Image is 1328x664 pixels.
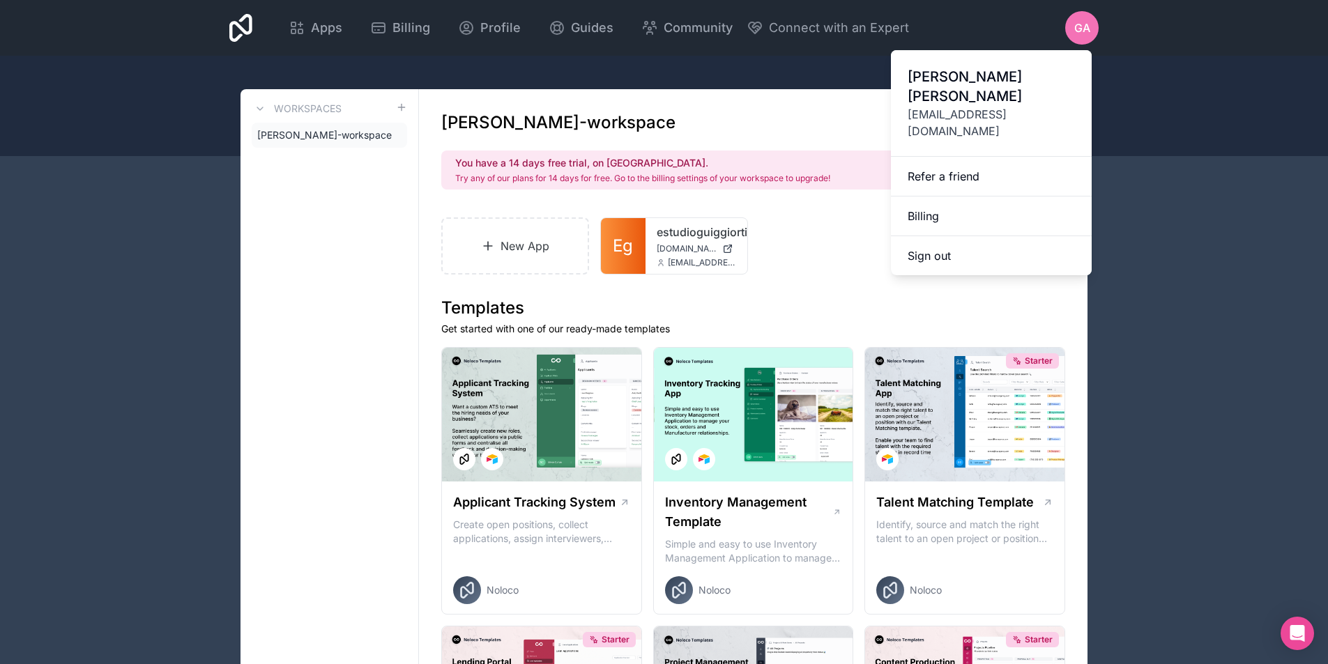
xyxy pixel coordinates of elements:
a: [DOMAIN_NAME] [657,243,736,254]
span: Starter [1025,634,1053,645]
span: Noloco [699,583,731,597]
a: New App [441,217,589,275]
img: Airtable Logo [487,454,498,465]
a: Profile [447,13,532,43]
span: Billing [392,18,430,38]
div: Open Intercom Messenger [1281,617,1314,650]
p: Create open positions, collect applications, assign interviewers, centralise candidate feedback a... [453,518,630,546]
a: Guides [537,13,625,43]
button: Sign out [891,236,1092,275]
h1: Applicant Tracking System [453,493,616,512]
span: Noloco [910,583,942,597]
h3: Workspaces [274,102,342,116]
span: Connect with an Expert [769,18,909,38]
a: Eg [601,218,646,274]
span: [PERSON_NAME] [PERSON_NAME] [908,67,1075,106]
h1: Talent Matching Template [876,493,1034,512]
img: Airtable Logo [699,454,710,465]
span: Eg [613,235,633,257]
a: Billing [891,196,1092,236]
span: Guides [571,18,613,38]
span: Starter [602,634,629,645]
span: Starter [1025,355,1053,366]
span: [PERSON_NAME]-workspace [257,128,392,142]
span: Noloco [487,583,519,597]
a: estudioguiggiortiz [657,224,736,240]
span: [DOMAIN_NAME] [657,243,717,254]
a: Community [630,13,744,43]
p: Identify, source and match the right talent to an open project or position with our Talent Matchi... [876,518,1053,546]
span: Profile [480,18,521,38]
a: [PERSON_NAME]-workspace [252,123,407,148]
p: Simple and easy to use Inventory Management Application to manage your stock, orders and Manufact... [665,537,842,565]
span: Community [664,18,733,38]
span: Apps [311,18,342,38]
button: Connect with an Expert [747,18,909,38]
a: Refer a friend [891,157,1092,196]
img: Airtable Logo [882,454,893,465]
p: Get started with one of our ready-made templates [441,322,1065,336]
a: Workspaces [252,100,342,117]
span: [EMAIL_ADDRESS][DOMAIN_NAME] [908,106,1075,139]
span: GA [1074,20,1090,36]
h2: You have a 14 days free trial, on [GEOGRAPHIC_DATA]. [455,156,830,170]
h1: [PERSON_NAME]-workspace [441,111,676,134]
a: Billing [359,13,441,43]
h1: Inventory Management Template [665,493,832,532]
h1: Templates [441,297,1065,319]
a: Apps [277,13,353,43]
span: [EMAIL_ADDRESS][DOMAIN_NAME] [668,257,736,268]
p: Try any of our plans for 14 days for free. Go to the billing settings of your workspace to upgrade! [455,173,830,184]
